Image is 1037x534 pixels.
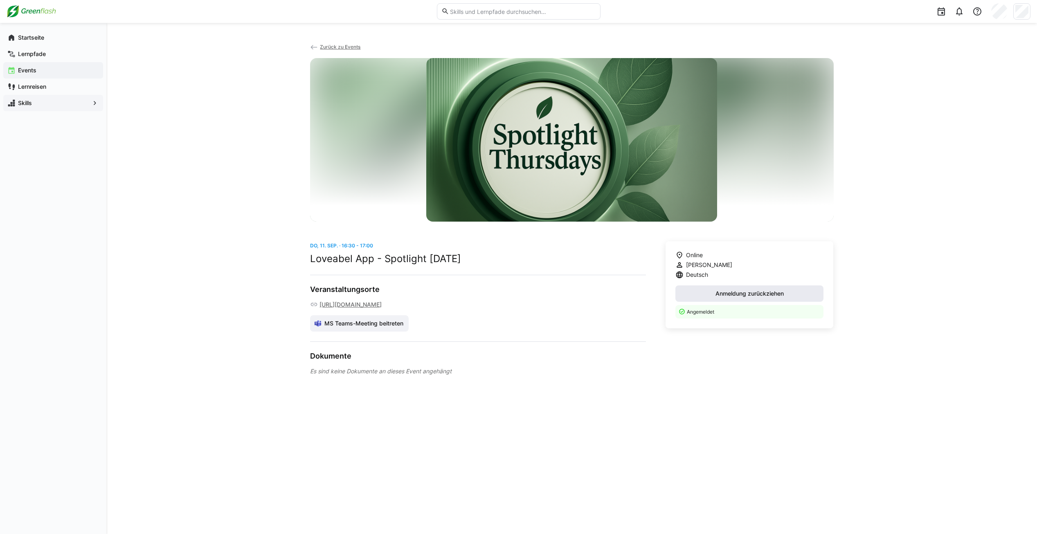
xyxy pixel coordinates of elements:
[687,308,819,315] p: Angemeldet
[310,242,373,249] span: Do, 11. Sep. · 16:30 - 17:00
[686,271,708,279] span: Deutsch
[310,352,646,361] h3: Dokumente
[310,315,409,332] a: MS Teams-Meeting beitreten
[310,253,646,265] h2: Loveabel App - Spotlight [DATE]
[310,44,361,50] a: Zurück zu Events
[714,289,785,298] span: Anmeldung zurückziehen
[686,251,703,259] span: Online
[319,301,382,309] a: [URL][DOMAIN_NAME]
[323,319,405,328] span: MS Teams-Meeting beitreten
[686,261,732,269] span: [PERSON_NAME]
[449,8,596,15] input: Skills und Lernpfade durchsuchen…
[675,285,824,302] button: Anmeldung zurückziehen
[310,367,646,375] div: Es sind keine Dokumente an dieses Event angehängt
[320,44,360,50] span: Zurück zu Events
[310,285,646,294] h3: Veranstaltungsorte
